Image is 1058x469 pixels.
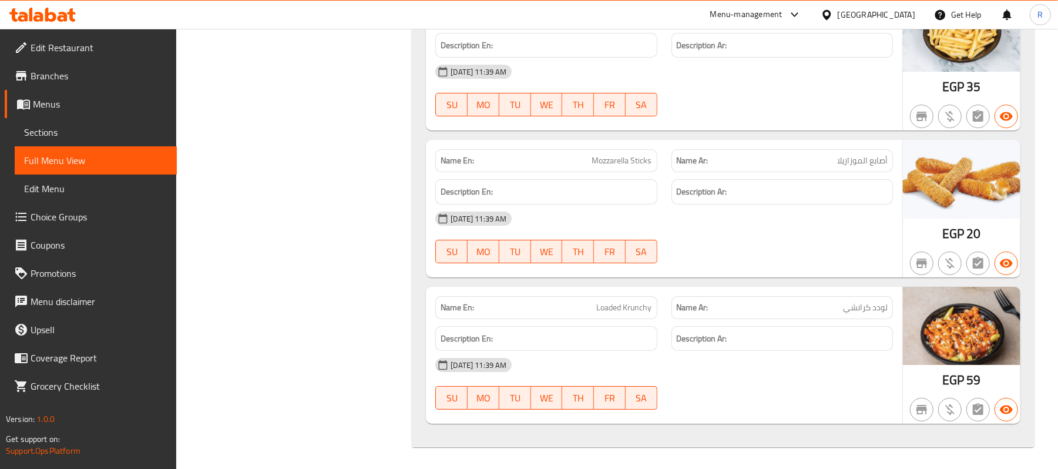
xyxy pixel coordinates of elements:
button: Not has choices [966,252,990,275]
button: Purchased item [938,105,962,128]
button: Available [995,105,1018,128]
span: SU [441,243,463,260]
span: MO [472,96,495,113]
button: FR [594,386,626,410]
a: Full Menu View [15,146,177,175]
button: TH [562,240,594,263]
span: Sections [24,125,167,139]
div: [GEOGRAPHIC_DATA] [838,8,915,21]
span: WE [536,390,558,407]
span: SU [441,96,463,113]
span: WE [536,96,558,113]
a: Menus [5,90,177,118]
span: TH [567,243,589,260]
span: Edit Menu [24,182,167,196]
button: TU [499,240,531,263]
span: [DATE] 11:39 AM [446,66,511,78]
strong: Description Ar: [677,185,727,199]
span: Version: [6,411,35,427]
span: SA [630,390,653,407]
span: Grocery Checklist [31,379,167,393]
span: Promotions [31,266,167,280]
span: Branches [31,69,167,83]
button: SU [435,93,468,116]
span: MO [472,243,495,260]
a: Promotions [5,259,177,287]
button: Available [995,252,1018,275]
span: FR [599,243,621,260]
a: Coupons [5,231,177,259]
button: Not has choices [966,105,990,128]
button: WE [531,240,563,263]
span: 1.0.0 [36,411,55,427]
button: MO [468,386,499,410]
a: Edit Menu [15,175,177,203]
button: Not has choices [966,398,990,421]
button: Purchased item [938,398,962,421]
strong: Name Ar: [677,155,708,167]
button: Not branch specific item [910,252,933,275]
span: Coupons [31,238,167,252]
span: EGP [942,75,964,98]
button: WE [531,93,563,116]
a: Sections [15,118,177,146]
span: EGP [942,369,964,391]
span: Upsell [31,323,167,337]
button: MO [468,93,499,116]
strong: Description En: [441,38,493,53]
img: loaded_krunchy638953514022079506.jpg [903,287,1020,365]
span: WE [536,243,558,260]
a: Edit Restaurant [5,33,177,62]
a: Grocery Checklist [5,372,177,400]
button: SA [626,386,657,410]
span: SA [630,96,653,113]
img: mozzarella_sticks638953514076435843.jpg [903,140,1020,218]
span: TH [567,390,589,407]
span: TU [504,390,526,407]
span: 59 [967,369,981,391]
span: TH [567,96,589,113]
span: MO [472,390,495,407]
span: Coverage Report [31,351,167,365]
button: SU [435,240,468,263]
button: TU [499,386,531,410]
strong: Name Ar: [677,301,708,314]
span: Edit Restaurant [31,41,167,55]
span: Choice Groups [31,210,167,224]
a: Coverage Report [5,344,177,372]
span: Menu disclaimer [31,294,167,309]
a: Upsell [5,316,177,344]
button: FR [594,93,626,116]
span: Menus [33,97,167,111]
span: Mozzarella Sticks [592,155,652,167]
span: Full Menu View [24,153,167,168]
button: Purchased item [938,252,962,275]
button: TH [562,93,594,116]
button: Not branch specific item [910,398,933,421]
strong: Description En: [441,185,493,199]
span: TU [504,243,526,260]
strong: Description En: [441,331,493,346]
button: SA [626,93,657,116]
span: EGP [942,222,964,245]
span: لودد كرانشي [843,301,888,314]
span: FR [599,390,621,407]
span: SA [630,243,653,260]
div: Menu-management [710,8,782,22]
strong: Name En: [441,301,474,314]
a: Branches [5,62,177,90]
button: TU [499,93,531,116]
span: Loaded Krunchy [597,301,652,314]
a: Menu disclaimer [5,287,177,316]
span: [DATE] 11:39 AM [446,360,511,371]
span: 20 [967,222,981,245]
span: FR [599,96,621,113]
button: SA [626,240,657,263]
button: TH [562,386,594,410]
strong: Name En: [441,155,474,167]
button: MO [468,240,499,263]
strong: Description Ar: [677,331,727,346]
button: Not branch specific item [910,105,933,128]
span: TU [504,96,526,113]
span: R [1037,8,1043,21]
